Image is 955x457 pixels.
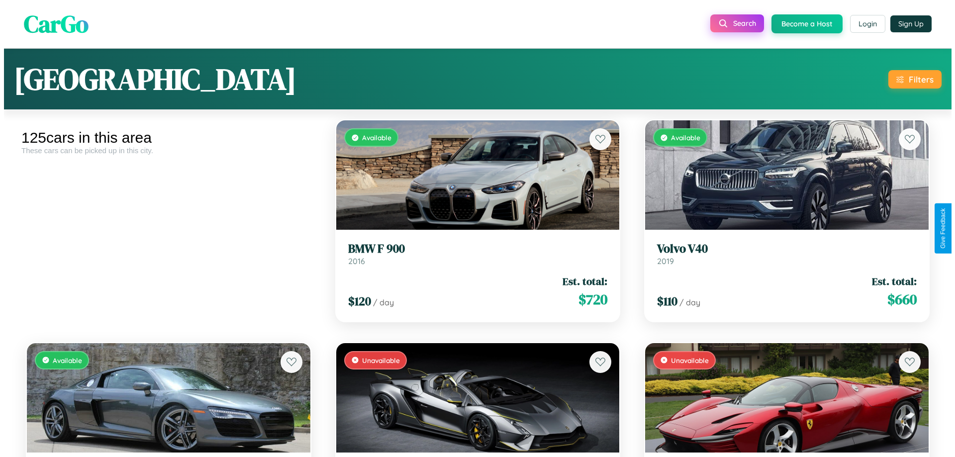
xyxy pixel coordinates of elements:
button: Filters [884,70,938,89]
span: Search [729,19,752,28]
span: / day [675,297,696,307]
span: $ 110 [653,293,673,309]
h3: Volvo V40 [653,242,913,256]
span: Est. total: [559,274,603,288]
a: BMW F 9002016 [344,242,604,266]
span: Unavailable [667,356,705,365]
span: CarGo [20,7,85,40]
span: $ 120 [344,293,367,309]
span: Unavailable [358,356,396,365]
span: 2019 [653,256,670,266]
button: Login [846,15,881,33]
div: These cars can be picked up in this city. [17,146,312,155]
h3: BMW F 900 [344,242,604,256]
h1: [GEOGRAPHIC_DATA] [10,59,292,99]
span: 2016 [344,256,361,266]
button: Search [706,14,760,32]
span: Available [49,356,78,365]
span: Est. total: [868,274,913,288]
button: Sign Up [886,15,928,32]
a: Volvo V402019 [653,242,913,266]
div: 125 cars in this area [17,129,312,146]
span: Available [667,133,696,142]
span: $ 660 [883,289,913,309]
div: Filters [905,74,930,85]
span: $ 720 [574,289,603,309]
span: Available [358,133,387,142]
button: Give Feedback [931,203,948,254]
div: Give Feedback [936,208,943,249]
span: / day [369,297,390,307]
button: Become a Host [767,14,839,33]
